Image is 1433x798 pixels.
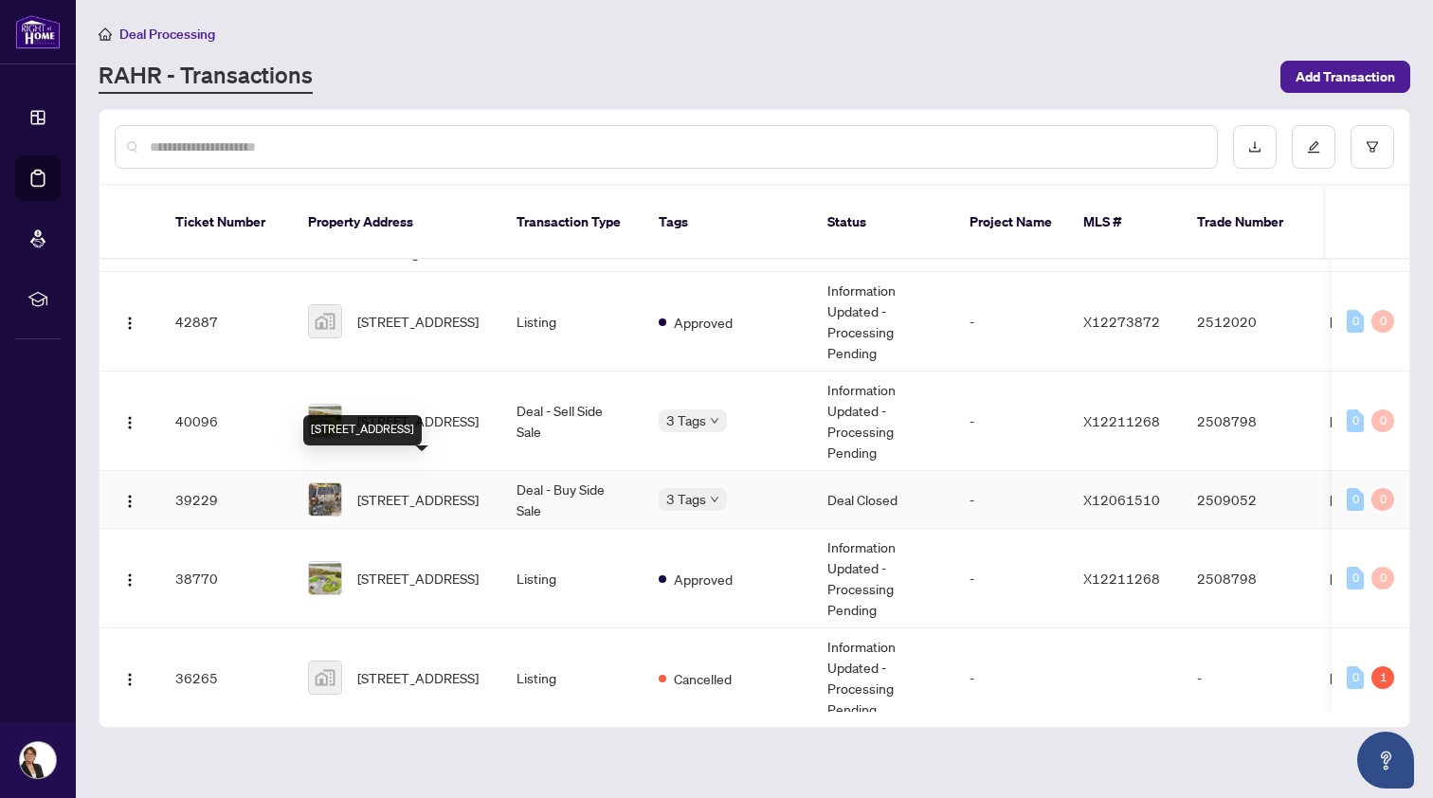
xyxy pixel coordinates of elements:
button: Logo [115,662,145,693]
button: edit [1292,125,1335,169]
td: Deal - Sell Side Sale [501,372,644,471]
div: 0 [1347,567,1364,589]
th: Trade Number [1182,186,1315,260]
button: Logo [115,306,145,336]
img: Logo [122,572,137,588]
button: filter [1351,125,1394,169]
img: logo [15,14,61,49]
span: download [1248,140,1261,154]
td: Information Updated - Processing Pending [812,628,954,728]
span: [STREET_ADDRESS] [357,410,479,431]
span: [STREET_ADDRESS] [357,311,479,332]
img: thumbnail-img [309,562,341,594]
span: X12211268 [1083,570,1160,587]
div: 0 [1347,310,1364,333]
td: Deal Closed [812,471,954,529]
span: home [99,27,112,41]
span: edit [1307,140,1320,154]
td: Information Updated - Processing Pending [812,372,954,471]
button: download [1233,125,1277,169]
img: Logo [122,415,137,430]
button: Add Transaction [1280,61,1410,93]
th: Property Address [293,186,501,260]
span: 3 Tags [666,488,706,510]
td: Listing [501,628,644,728]
div: 0 [1371,310,1394,333]
div: 0 [1371,488,1394,511]
td: 39229 [160,471,293,529]
span: [STREET_ADDRESS] [357,568,479,589]
td: - [1182,628,1315,728]
span: filter [1366,140,1379,154]
td: Listing [501,272,644,372]
span: Deal Processing [119,26,215,43]
td: 2508798 [1182,529,1315,628]
th: Tags [644,186,812,260]
td: 40096 [160,372,293,471]
button: Open asap [1357,732,1414,789]
td: Information Updated - Processing Pending [812,272,954,372]
td: 38770 [160,529,293,628]
img: Logo [122,316,137,331]
img: Logo [122,494,137,509]
span: X12061510 [1083,491,1160,508]
td: Information Updated - Processing Pending [812,529,954,628]
span: [STREET_ADDRESS] [357,667,479,688]
a: RAHR - Transactions [99,60,313,94]
span: Add Transaction [1296,62,1395,92]
button: Logo [115,563,145,593]
th: Status [812,186,954,260]
img: thumbnail-img [309,662,341,694]
td: 2509052 [1182,471,1315,529]
span: down [710,416,719,426]
img: Profile Icon [20,742,56,778]
img: thumbnail-img [309,305,341,337]
span: X12273872 [1083,313,1160,330]
td: 42887 [160,272,293,372]
div: 0 [1347,488,1364,511]
td: - [954,529,1068,628]
td: - [954,471,1068,529]
img: Logo [122,672,137,687]
div: 0 [1371,409,1394,432]
span: Cancelled [674,668,732,689]
span: 3 Tags [666,409,706,431]
span: Approved [674,569,733,589]
span: X12211268 [1083,412,1160,429]
span: [STREET_ADDRESS] [357,489,479,510]
button: Logo [115,484,145,515]
td: Listing [501,529,644,628]
div: 1 [1371,666,1394,689]
img: thumbnail-img [309,483,341,516]
span: down [710,495,719,504]
td: Deal - Buy Side Sale [501,471,644,529]
th: Project Name [954,186,1068,260]
td: 2508798 [1182,372,1315,471]
button: Logo [115,406,145,436]
div: [STREET_ADDRESS] [303,415,422,445]
td: - [954,628,1068,728]
td: - [954,272,1068,372]
div: 0 [1371,567,1394,589]
div: 0 [1347,409,1364,432]
img: thumbnail-img [309,405,341,437]
th: Ticket Number [160,186,293,260]
td: 36265 [160,628,293,728]
td: - [954,372,1068,471]
div: 0 [1347,666,1364,689]
td: 2512020 [1182,272,1315,372]
th: MLS # [1068,186,1182,260]
th: Transaction Type [501,186,644,260]
span: Approved [674,312,733,333]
